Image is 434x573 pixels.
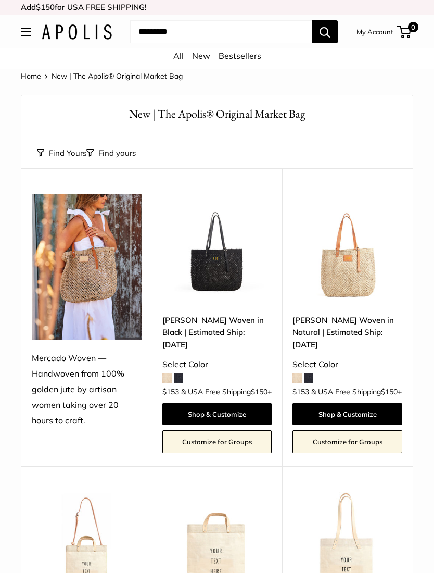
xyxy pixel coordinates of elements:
a: Shop & Customize [162,403,272,425]
span: $153 [292,387,309,396]
span: $150 [251,387,267,396]
img: Mercado Woven in Black | Estimated Ship: Oct. 19th [162,194,272,304]
a: [PERSON_NAME] Woven in Black | Estimated Ship: [DATE] [162,314,272,351]
img: Apolis [42,24,112,40]
button: Filter collection [86,146,136,160]
span: & USA Free Shipping + [311,388,402,395]
a: Mercado Woven in Black | Estimated Ship: Oct. 19thMercado Woven in Black | Estimated Ship: Oct. 19th [162,194,272,304]
button: Open menu [21,28,31,36]
span: & USA Free Shipping + [181,388,272,395]
a: Mercado Woven in Natural | Estimated Ship: Oct. 19thMercado Woven in Natural | Estimated Ship: Oc... [292,194,402,304]
nav: Breadcrumb [21,69,183,83]
div: Select Color [162,357,272,372]
button: Find Yours [37,146,86,160]
h1: New | The Apolis® Original Market Bag [37,106,397,122]
input: Search... [130,20,312,43]
div: Select Color [292,357,402,372]
img: Mercado Woven in Natural | Estimated Ship: Oct. 19th [292,194,402,304]
img: Mercado Woven — Handwoven from 100% golden jute by artisan women taking over 20 hours to craft. [32,194,142,341]
span: 0 [408,22,418,32]
span: $153 [162,387,179,396]
a: Bestsellers [219,51,261,61]
button: Search [312,20,338,43]
a: [PERSON_NAME] Woven in Natural | Estimated Ship: [DATE] [292,314,402,351]
span: New | The Apolis® Original Market Bag [52,71,183,81]
a: My Account [356,26,393,38]
span: $150 [36,2,55,12]
div: Mercado Woven — Handwoven from 100% golden jute by artisan women taking over 20 hours to craft. [32,351,142,429]
a: Customize for Groups [162,430,272,453]
span: $150 [381,387,398,396]
a: New [192,51,210,61]
a: Home [21,71,41,81]
a: Customize for Groups [292,430,402,453]
a: All [173,51,184,61]
a: Shop & Customize [292,403,402,425]
a: 0 [398,26,411,38]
